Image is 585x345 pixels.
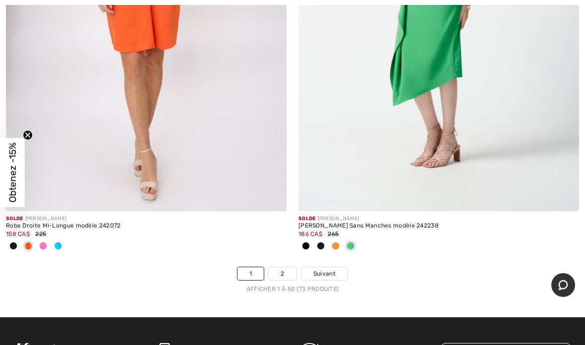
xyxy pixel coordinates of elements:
span: 158 CA$ [6,230,30,237]
span: Obtenez -15% [7,143,18,203]
div: Robe Droite Mi-Longue modèle 242072 [6,223,287,230]
div: Midnight Blue [6,238,21,255]
div: French blue [51,238,65,255]
div: [PERSON_NAME] [6,215,287,223]
span: Solde [298,216,316,222]
span: 265 [328,230,339,237]
div: Ultra pink [36,238,51,255]
div: Midnight Blue [313,238,328,255]
span: Solde [6,216,23,222]
div: [PERSON_NAME] [298,215,579,223]
div: Mandarin [21,238,36,255]
div: [PERSON_NAME] Sans Manches modèle 242238 [298,223,579,230]
div: Mandarin [328,238,343,255]
span: 225 [35,230,46,237]
a: Suivant [301,267,348,280]
a: 1 [237,267,264,280]
button: Close teaser [23,130,33,140]
span: 186 CA$ [298,230,322,237]
a: 2 [269,267,296,280]
span: Suivant [313,269,336,278]
div: Black [298,238,313,255]
iframe: Ouvre un widget dans lequel vous pouvez chatter avec l’un de nos agents [551,273,575,298]
div: Island green [343,238,358,255]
